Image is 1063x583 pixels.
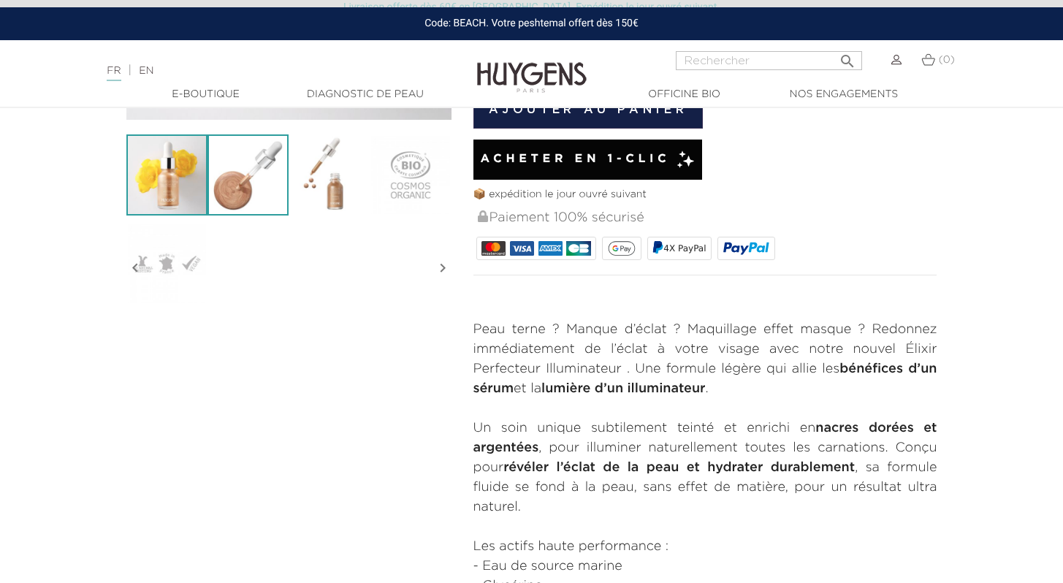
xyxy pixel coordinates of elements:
a: Nos engagements [771,87,917,102]
img: VISA [510,241,534,256]
img: Paiement 100% sécurisé [478,210,488,222]
img: CB_NATIONALE [566,241,590,256]
input: Rechercher [676,51,862,70]
div: | [99,62,432,80]
button: Ajouter au panier [473,91,704,129]
p: Un soin unique subtilement teinté et enrichi en , pour illuminer naturellement toutes les carnati... [473,419,937,517]
span: 4X PayPal [663,243,706,254]
p: Peau terne ? Manque d’éclat ? Maquillage effet masque ? Redonnez immédiatement de l’éclat à votre... [473,320,937,399]
p: Les actifs haute performance : [473,537,937,557]
img: AMEX [538,241,563,256]
a: Diagnostic de peau [292,87,438,102]
i:  [434,232,452,305]
strong: révéler l’éclat de la peau et hydrater durablement [503,461,855,474]
div: Paiement 100% sécurisé [476,202,937,234]
i:  [126,232,144,305]
strong: lumière d’un illuminateur [541,382,706,395]
strong: nacres dorées et argentées [473,422,937,454]
i:  [839,48,856,66]
a: E-Boutique [133,87,279,102]
a: FR [107,66,121,81]
a: Officine Bio [611,87,758,102]
a: EN [139,66,153,76]
li: - Eau de source marine [473,557,937,576]
img: Huygens [477,39,587,95]
img: MASTERCARD [481,241,506,256]
p: 📦 expédition le jour ouvré suivant [473,187,937,202]
img: google_pay [608,241,636,256]
img: L'Élixir Perfecteur Illuminateur [126,134,207,216]
span: (0) [939,55,955,65]
button:  [834,47,861,66]
strong: bénéfices d’un sérum [473,362,937,395]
